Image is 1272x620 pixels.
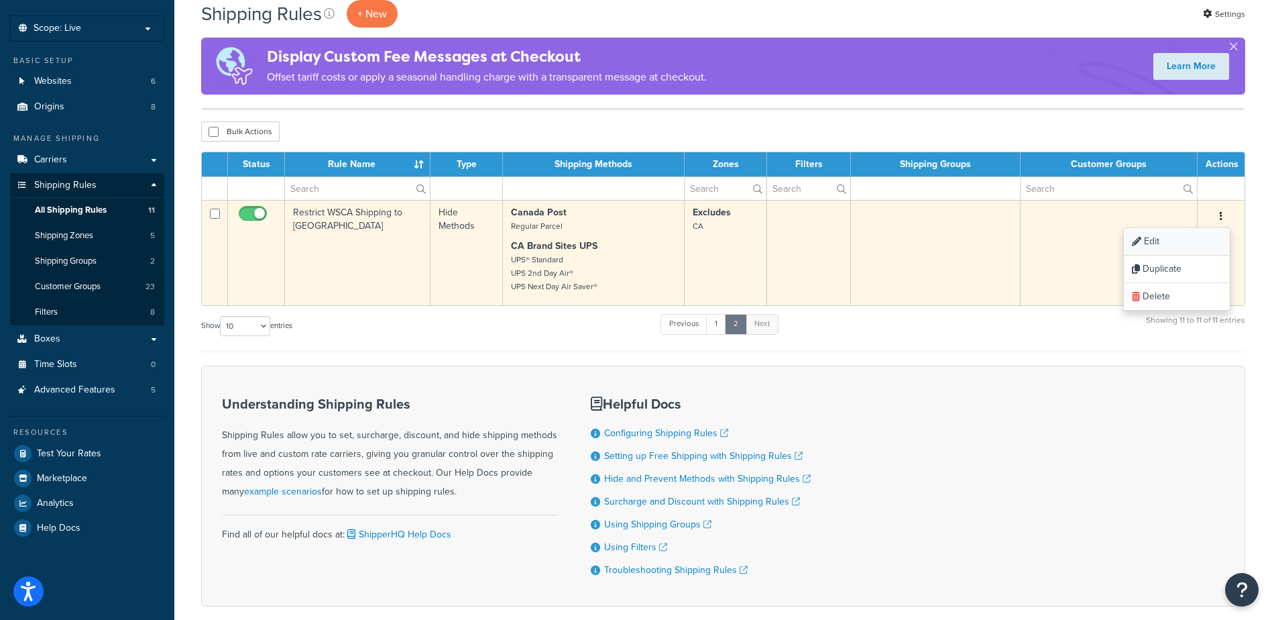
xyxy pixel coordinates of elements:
[10,223,164,248] li: Shipping Zones
[591,397,811,411] h3: Helpful Docs
[851,152,1020,176] th: Shipping Groups
[10,427,164,438] div: Resources
[222,397,557,411] h3: Understanding Shipping Rules
[10,148,164,172] a: Carriers
[685,152,768,176] th: Zones
[1203,5,1245,23] a: Settings
[37,448,101,460] span: Test Your Rates
[37,473,87,484] span: Marketplace
[146,281,155,293] span: 23
[10,491,164,515] a: Analytics
[604,495,800,509] a: Surcharge and Discount with Shipping Rules
[430,152,502,176] th: Type
[267,68,707,87] p: Offset tariff costs or apply a seasonal handling charge with a transparent message at checkout.
[10,300,164,325] li: Filters
[151,76,156,87] span: 6
[148,205,155,216] span: 11
[34,154,67,166] span: Carriers
[1021,152,1198,176] th: Customer Groups
[746,314,778,334] a: Next
[10,442,164,466] a: Test Your Rates
[201,316,292,336] label: Show entries
[604,449,803,463] a: Setting up Free Shipping with Shipping Rules
[430,200,502,305] td: Hide Methods
[685,177,767,200] input: Search
[725,314,747,334] a: 2
[201,1,322,27] h1: Shipping Rules
[511,205,567,219] strong: Canada Post
[285,200,430,305] td: Restrict WSCA Shipping to [GEOGRAPHIC_DATA]
[151,359,156,370] span: 0
[1021,177,1197,200] input: Search
[34,23,81,34] span: Scope: Live
[604,426,728,440] a: Configuring Shipping Rules
[706,314,726,334] a: 1
[693,220,703,232] small: CA
[35,205,107,216] span: All Shipping Rules
[10,516,164,540] a: Help Docs
[693,205,731,219] strong: Excludes
[10,173,164,326] li: Shipping Rules
[10,274,164,299] a: Customer Groups 23
[10,223,164,248] a: Shipping Zones 5
[10,378,164,403] a: Advanced Features 5
[10,274,164,299] li: Customer Groups
[511,254,597,293] small: UPS® Standard UPS 2nd Day Air® UPS Next Day Air Saver®
[604,540,667,554] a: Using Filters
[10,466,164,490] a: Marketplace
[511,239,597,253] strong: CA Brand Sites UPS
[767,177,850,200] input: Search
[220,316,270,336] select: Showentries
[35,256,97,267] span: Shipping Groups
[604,472,811,486] a: Hide and Prevent Methods with Shipping Rules
[10,378,164,403] li: Advanced Features
[34,384,115,396] span: Advanced Features
[267,46,707,68] h4: Display Custom Fee Messages at Checkout
[201,38,267,95] img: duties-banner-06bc72dcb5fe05cb3f9472aba00be2ae8eb53ab6f0d8bb03d382ba314ac3c341.png
[150,307,155,318] span: 8
[34,76,72,87] span: Websites
[10,327,164,352] a: Boxes
[35,281,101,293] span: Customer Groups
[35,307,58,318] span: Filters
[660,314,707,334] a: Previous
[10,69,164,94] a: Websites 6
[151,384,156,396] span: 5
[34,101,64,113] span: Origins
[1198,152,1245,176] th: Actions
[10,352,164,377] a: Time Slots 0
[37,523,80,534] span: Help Docs
[10,352,164,377] li: Time Slots
[10,198,164,223] li: All Shipping Rules
[222,515,557,544] div: Find all of our helpful docs at:
[10,198,164,223] a: All Shipping Rules 11
[10,133,164,144] div: Manage Shipping
[10,300,164,325] a: Filters 8
[604,563,748,577] a: Troubleshooting Shipping Rules
[1153,53,1229,80] a: Learn More
[285,152,430,176] th: Rule Name : activate to sort column ascending
[10,249,164,274] a: Shipping Groups 2
[511,220,563,232] small: Regular Parcel
[503,152,685,176] th: Shipping Methods
[10,173,164,198] a: Shipping Rules
[604,517,711,531] a: Using Shipping Groups
[285,177,430,200] input: Search
[1124,283,1230,311] a: Delete
[34,180,97,191] span: Shipping Rules
[1124,228,1230,256] a: Edit
[37,498,74,509] span: Analytics
[1225,573,1259,607] button: Open Resource Center
[10,249,164,274] li: Shipping Groups
[222,397,557,501] div: Shipping Rules allow you to set, surcharge, discount, and hide shipping methods from live and cus...
[34,333,60,345] span: Boxes
[35,230,93,242] span: Shipping Zones
[1124,256,1230,283] a: Duplicate
[228,152,285,176] th: Status
[10,95,164,119] li: Origins
[150,230,155,242] span: 5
